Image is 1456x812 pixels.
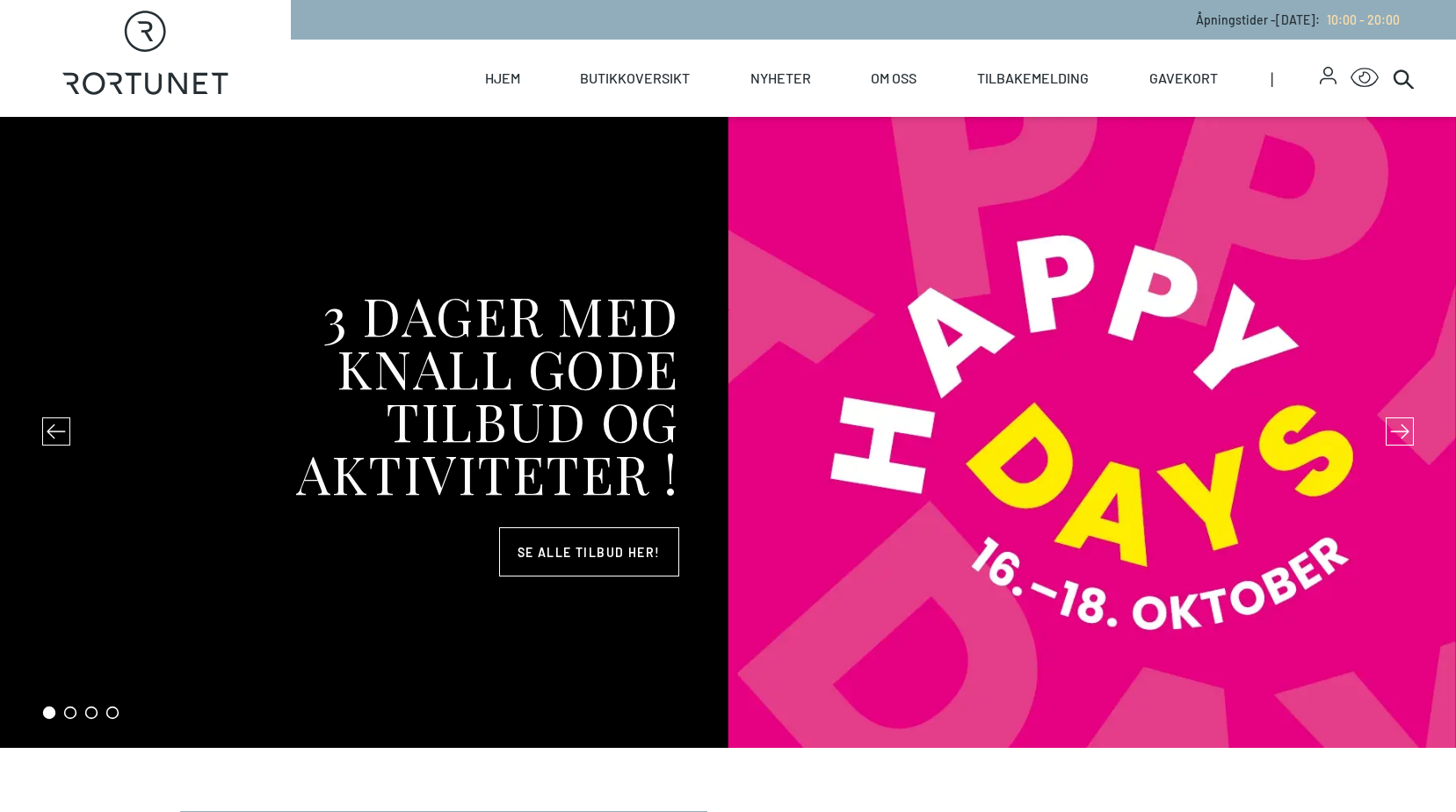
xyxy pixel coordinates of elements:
[1327,12,1400,27] span: 10:00 - 20:00
[1196,11,1400,29] p: Åpningstider - [DATE] :
[208,288,679,499] div: 3 dager med knall gode tilbud og aktiviteter !
[977,40,1089,117] a: Tilbakemelding
[1320,12,1400,27] a: 10:00 - 20:00
[580,40,690,117] a: Butikkoversikt
[750,40,811,117] a: Nyheter
[1351,64,1379,92] button: Open Accessibility Menu
[485,40,520,117] a: Hjem
[1149,40,1218,117] a: Gavekort
[1271,40,1320,117] span: |
[499,527,679,576] a: Se alle tilbud her!
[871,40,916,117] a: Om oss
